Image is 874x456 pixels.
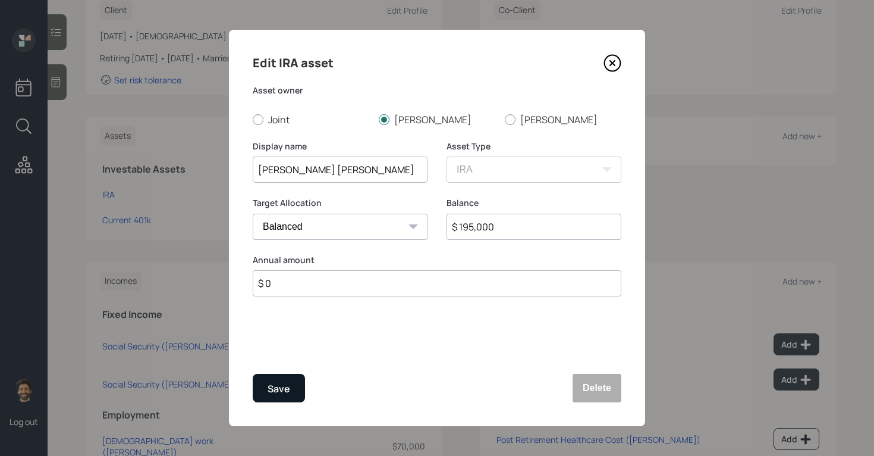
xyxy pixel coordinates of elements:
label: Asset Type [447,140,621,152]
label: Annual amount [253,254,621,266]
label: Target Allocation [253,197,427,209]
label: Display name [253,140,427,152]
button: Save [253,374,305,402]
label: [PERSON_NAME] [505,113,621,126]
label: [PERSON_NAME] [379,113,495,126]
h4: Edit IRA asset [253,54,334,73]
label: Balance [447,197,621,209]
button: Delete [573,374,621,402]
div: Save [268,381,290,397]
label: Joint [253,113,369,126]
label: Asset owner [253,85,621,96]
